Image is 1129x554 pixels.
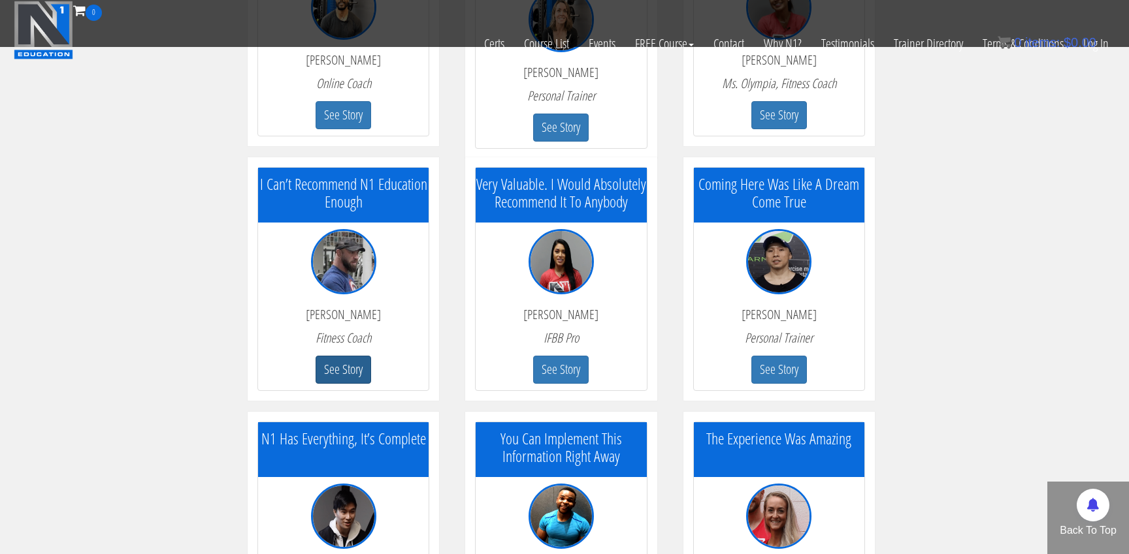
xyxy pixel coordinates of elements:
h5: The Experience Was Amazing [694,430,864,447]
p: [PERSON_NAME] [485,65,636,80]
em: Personal Trainer [527,87,595,104]
a: See Story [751,105,807,123]
em: Fitness Coach [316,329,371,346]
a: See Story [316,105,371,123]
a: Log In [1073,21,1119,67]
p: [PERSON_NAME] [485,307,636,322]
a: Terms & Conditions [973,21,1073,67]
bdi: 0.00 [1064,35,1096,50]
img: testimonial [311,229,376,294]
p: [PERSON_NAME] [268,307,419,322]
span: items: [1025,35,1060,50]
em: Ms. Olympia, Fitness Coach [722,74,836,92]
p: [PERSON_NAME] [268,53,419,67]
h5: You Can Implement This Information Right Away [476,430,646,465]
em: Personal Trainer [745,329,813,346]
a: 0 items: $0.00 [998,35,1096,50]
a: Testimonials [811,21,884,67]
a: Certs [474,21,514,67]
button: See Story [316,101,371,129]
button: See Story [751,101,807,129]
a: Contact [704,21,754,67]
img: n1-education [14,1,73,59]
img: testimonial [529,484,594,549]
img: testimonial [746,484,811,549]
h5: Very Valuable. I Would Absolutely Recommend It To Anybody [476,176,646,210]
a: FREE Course [625,21,704,67]
a: Why N1? [754,21,811,67]
span: 0 [1014,35,1021,50]
span: $ [1064,35,1071,50]
a: See Story [316,360,371,377]
p: [PERSON_NAME] [704,53,855,67]
h5: Coming Here Was Like A Dream Come True [694,176,864,210]
button: See Story [316,356,371,384]
a: See Story [751,360,807,377]
a: Events [579,21,625,67]
img: icon11.png [998,36,1011,49]
a: See Story [533,360,589,377]
button: See Story [751,356,807,384]
button: See Story [533,356,589,384]
h5: I Can’t Recommend N1 Education Enough [258,176,429,210]
img: testimonial [746,229,811,294]
a: Course List [514,21,579,67]
a: Trainer Directory [884,21,973,67]
button: See Story [533,114,589,142]
img: testimonial [529,229,594,294]
span: 0 [86,5,102,21]
a: 0 [73,1,102,19]
em: IFBB Pro [544,329,579,346]
em: Online Coach [316,74,371,92]
a: See Story [533,117,589,135]
img: testimonial [311,484,376,549]
p: [PERSON_NAME] [704,307,855,322]
h5: N1 Has Everything, It’s Complete [258,430,429,447]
